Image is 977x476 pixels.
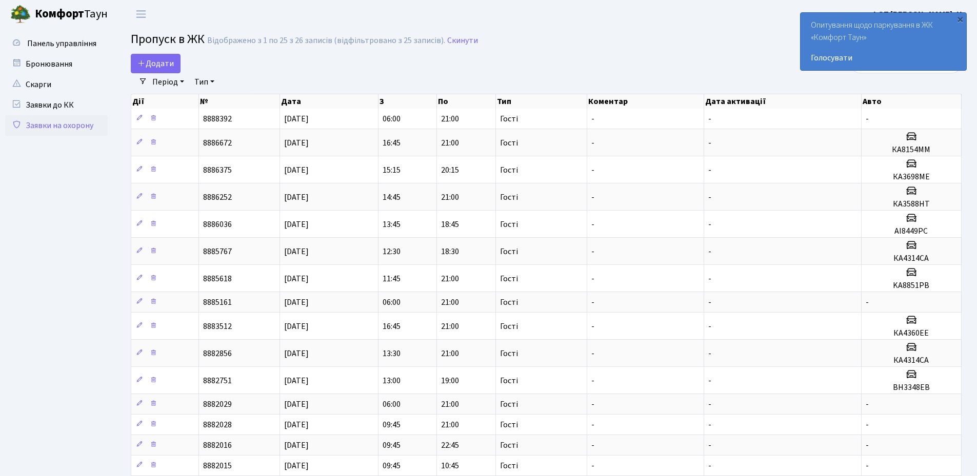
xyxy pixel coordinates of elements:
span: Гості [500,247,518,256]
span: - [591,246,594,257]
span: - [591,399,594,410]
span: 8885767 [203,246,232,257]
span: - [591,273,594,284]
span: [DATE] [284,419,309,430]
span: - [708,113,711,125]
span: [DATE] [284,164,309,176]
th: Дата [280,94,378,109]
span: Гості [500,298,518,306]
span: 16:45 [383,137,401,149]
a: ФОП [PERSON_NAME]. Н. [871,8,965,20]
a: Період [148,73,188,91]
span: [DATE] [284,219,309,230]
a: Заявки до КК [5,95,108,115]
span: Гості [500,421,518,429]
span: - [708,348,711,359]
span: - [591,419,594,430]
span: 10:45 [441,460,459,471]
span: - [591,137,594,149]
a: Додати [131,54,181,73]
span: 18:30 [441,246,459,257]
a: Скинути [447,36,478,46]
span: 16:45 [383,321,401,332]
span: 13:45 [383,219,401,230]
span: 13:00 [383,375,401,386]
span: 8883512 [203,321,232,332]
span: 8882029 [203,399,232,410]
span: - [708,246,711,257]
span: - [591,219,594,230]
span: 11:45 [383,273,401,284]
span: - [708,460,711,471]
span: - [708,219,711,230]
span: - [866,297,869,308]
h5: КА3588НТ [866,199,957,209]
span: Гості [500,193,518,201]
a: Заявки на охорону [5,115,108,136]
span: 8888392 [203,113,232,125]
span: 8882016 [203,440,232,451]
span: Гості [500,400,518,408]
h5: КА4360ЕЕ [866,328,957,338]
span: - [591,440,594,451]
span: Таун [35,6,108,23]
span: 8886036 [203,219,232,230]
span: [DATE] [284,113,309,125]
span: 21:00 [441,321,459,332]
span: - [591,321,594,332]
span: Гості [500,139,518,147]
span: 18:45 [441,219,459,230]
span: Гості [500,462,518,470]
span: 21:00 [441,419,459,430]
span: 8885161 [203,297,232,308]
th: Тип [496,94,587,109]
h5: ВН3348ЕВ [866,383,957,392]
span: - [866,460,869,471]
h5: КА4314СА [866,254,957,263]
b: Комфорт [35,6,84,22]
span: - [591,460,594,471]
span: 06:00 [383,297,401,308]
span: 21:00 [441,273,459,284]
th: З [378,94,437,109]
span: 09:45 [383,460,401,471]
span: Гості [500,349,518,358]
span: - [708,297,711,308]
span: - [591,375,594,386]
div: × [955,14,965,24]
span: Гості [500,322,518,330]
span: Гості [500,115,518,123]
span: 15:15 [383,164,401,176]
span: 21:00 [441,399,459,410]
button: Переключити навігацію [128,6,154,23]
a: Голосувати [811,52,956,64]
span: [DATE] [284,137,309,149]
span: Додати [137,58,174,69]
span: - [708,321,711,332]
span: - [591,348,594,359]
th: № [199,94,280,109]
span: 8882751 [203,375,232,386]
span: 06:00 [383,399,401,410]
span: - [708,419,711,430]
h5: АІ8449РС [866,226,957,236]
span: 12:30 [383,246,401,257]
span: - [591,113,594,125]
span: 8882015 [203,460,232,471]
span: 8886252 [203,192,232,203]
h5: КА3698МЕ [866,172,957,182]
img: logo.png [10,4,31,25]
span: - [708,399,711,410]
h5: КА4314СА [866,356,957,365]
span: Гості [500,275,518,283]
h5: КА8154ММ [866,145,957,155]
span: [DATE] [284,460,309,471]
span: 8882856 [203,348,232,359]
span: - [591,164,594,176]
span: 13:30 [383,348,401,359]
span: - [866,440,869,451]
span: [DATE] [284,399,309,410]
a: Панель управління [5,33,108,54]
span: - [708,375,711,386]
th: Авто [862,94,962,109]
